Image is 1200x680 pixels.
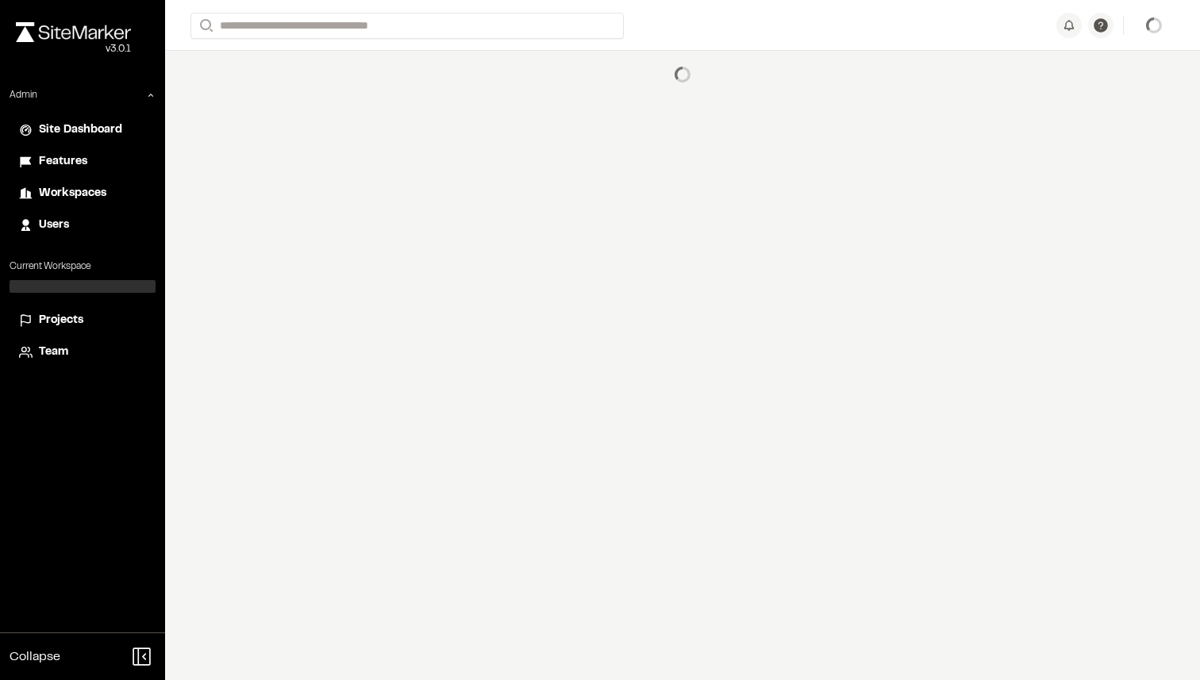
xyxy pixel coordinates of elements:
[19,312,146,329] a: Projects
[19,153,146,171] a: Features
[10,259,156,274] p: Current Workspace
[39,121,122,139] span: Site Dashboard
[10,647,60,667] span: Collapse
[10,88,37,102] p: Admin
[39,312,83,329] span: Projects
[39,185,106,202] span: Workspaces
[19,185,146,202] a: Workspaces
[190,13,219,39] button: Search
[19,217,146,234] a: Users
[16,42,131,56] div: Oh geez...please don't...
[19,121,146,139] a: Site Dashboard
[19,344,146,361] a: Team
[16,22,131,42] img: rebrand.png
[39,217,69,234] span: Users
[39,153,87,171] span: Features
[39,344,68,361] span: Team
